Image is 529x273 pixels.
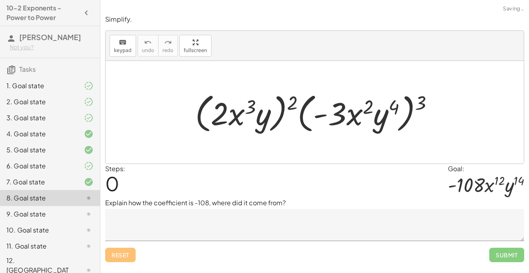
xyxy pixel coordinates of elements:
[163,48,173,53] span: redo
[84,161,94,171] i: Task finished and part of it marked as correct.
[158,35,178,57] button: redoredo
[105,198,524,208] p: Explain how the coefficient is -108, where did it come from?
[84,225,94,235] i: Task not started.
[84,241,94,251] i: Task not started.
[179,35,212,57] button: fullscreen
[6,3,79,22] h4: 10-2 Exponents - Power to Power
[84,177,94,187] i: Task finished and correct.
[6,113,71,123] div: 3. Goal state
[84,145,94,155] i: Task finished and correct.
[114,48,132,53] span: keypad
[84,193,94,203] i: Task not started.
[84,81,94,91] i: Task finished and part of it marked as correct.
[84,113,94,123] i: Task finished and part of it marked as correct.
[6,129,71,139] div: 4. Goal state
[503,5,524,13] span: Saving…
[6,177,71,187] div: 7. Goal state
[10,43,94,51] div: Not you?
[164,38,172,47] i: redo
[105,15,524,24] p: Simplify.
[110,35,136,57] button: keyboardkeypad
[448,164,524,174] div: Goal:
[105,171,119,196] span: 0
[6,241,71,251] div: 11. Goal state
[84,129,94,139] i: Task finished and correct.
[6,81,71,91] div: 1. Goal state
[6,193,71,203] div: 8. Goal state
[184,48,207,53] span: fullscreen
[84,209,94,219] i: Task not started.
[84,97,94,107] i: Task finished and part of it marked as correct.
[105,164,125,173] label: Steps:
[142,48,154,53] span: undo
[6,161,71,171] div: 6. Goal state
[138,35,159,57] button: undoundo
[19,65,36,73] span: Tasks
[6,97,71,107] div: 2. Goal state
[144,38,152,47] i: undo
[6,209,71,219] div: 9. Goal state
[19,32,81,42] span: [PERSON_NAME]
[119,38,126,47] i: keyboard
[6,225,71,235] div: 10. Goal state
[6,145,71,155] div: 5. Goal state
